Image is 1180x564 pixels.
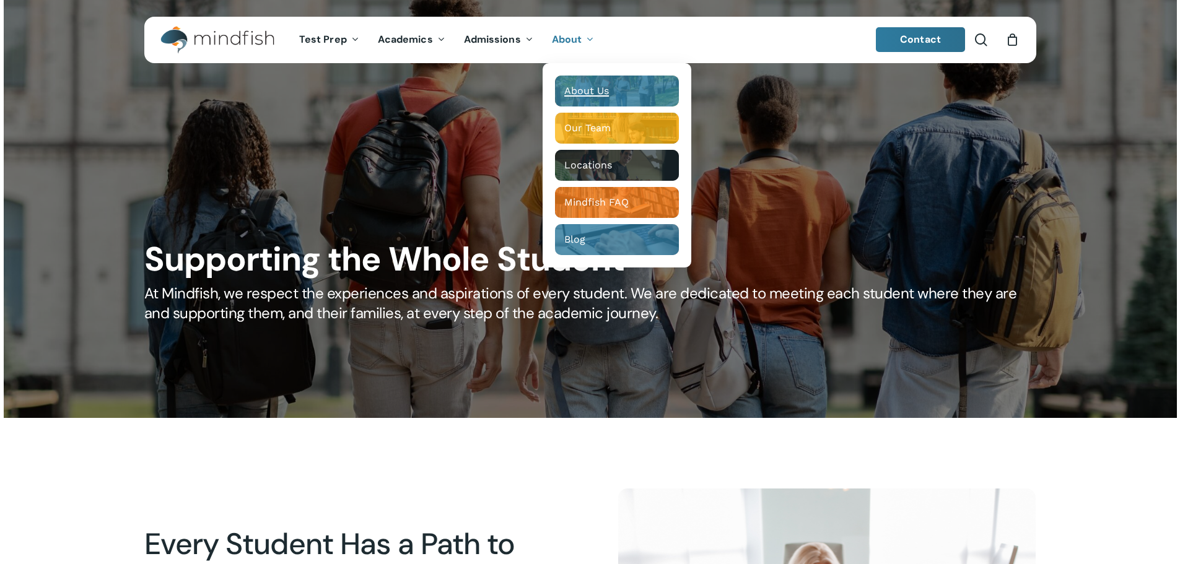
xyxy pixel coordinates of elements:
a: Our Team [555,113,679,144]
a: Locations [555,150,679,181]
a: Admissions [455,35,543,45]
h1: Supporting the Whole Student [144,240,1036,279]
a: Blog [555,224,679,255]
span: Blog [564,233,585,245]
span: Academics [378,33,433,46]
span: About [552,33,582,46]
span: Admissions [464,33,521,46]
a: About Us [555,76,679,106]
span: Contact [900,33,941,46]
nav: Main Menu [290,17,603,63]
a: About [543,35,604,45]
header: Main Menu [144,17,1036,63]
a: Cart [1006,33,1020,46]
span: Test Prep [299,33,347,46]
a: Contact [876,27,965,52]
span: Our Team [564,122,611,134]
span: Mindfish FAQ [564,196,629,208]
a: Mindfish FAQ [555,187,679,218]
a: Academics [369,35,455,45]
h5: At Mindfish, we respect the experiences and aspirations of every student. We are dedicated to mee... [144,284,1036,323]
span: About Us [564,85,609,97]
a: Test Prep [290,35,369,45]
span: Locations [564,159,612,171]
